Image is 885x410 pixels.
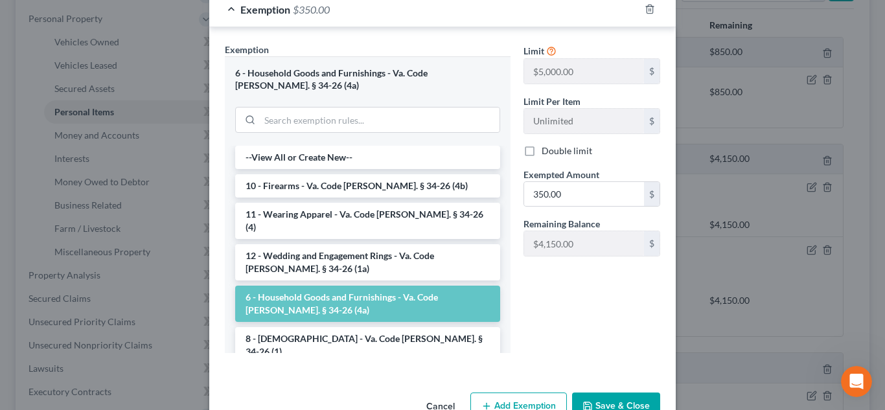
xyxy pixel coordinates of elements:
[21,141,202,230] div: The court has added a new Credit Counseling Field that we need to update upon filing. Please remo...
[21,240,125,248] div: [PERSON_NAME] • 7m ago
[11,284,248,306] textarea: Message…
[523,217,600,231] label: Remaining Balance
[41,311,51,321] button: Gif picker
[235,203,500,239] li: 11 - Wearing Apparel - Va. Code [PERSON_NAME]. § 34-26 (4)
[10,102,213,238] div: 🚨ATTN: [GEOGRAPHIC_DATA] of [US_STATE]The court has added a new Credit Counseling Field that we n...
[20,311,30,321] button: Emoji picker
[235,327,500,363] li: 8 - [DEMOGRAPHIC_DATA] - Va. Code [PERSON_NAME]. § 34-26 (1)
[63,16,129,29] p: Active 30m ago
[524,231,644,256] input: --
[524,59,644,84] input: --
[63,6,147,16] h1: [PERSON_NAME]
[37,7,58,28] img: Profile image for Katie
[235,174,500,198] li: 10 - Firearms - Va. Code [PERSON_NAME]. § 34-26 (4b)
[240,3,290,16] span: Exemption
[523,95,580,108] label: Limit Per Item
[227,5,251,28] div: Close
[8,5,33,30] button: go back
[235,286,500,322] li: 6 - Household Goods and Furnishings - Va. Code [PERSON_NAME]. § 34-26 (4a)
[841,366,872,397] iframe: Intercom live chat
[644,109,660,133] div: $
[260,108,500,132] input: Search exemption rules...
[235,67,500,91] div: 6 - Household Goods and Furnishings - Va. Code [PERSON_NAME]. § 34-26 (4a)
[644,59,660,84] div: $
[62,311,72,321] button: Upload attachment
[542,144,592,157] label: Double limit
[222,306,243,326] button: Send a message…
[523,169,599,180] span: Exempted Amount
[235,244,500,280] li: 12 - Wedding and Engagement Rings - Va. Code [PERSON_NAME]. § 34-26 (1a)
[10,102,249,266] div: Katie says…
[524,182,644,207] input: 0.00
[235,146,500,169] li: --View All or Create New--
[21,110,185,133] b: 🚨ATTN: [GEOGRAPHIC_DATA] of [US_STATE]
[523,45,544,56] span: Limit
[203,5,227,30] button: Home
[82,311,93,321] button: Start recording
[644,182,660,207] div: $
[225,44,269,55] span: Exemption
[524,109,644,133] input: --
[644,231,660,256] div: $
[293,3,330,16] span: $350.00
